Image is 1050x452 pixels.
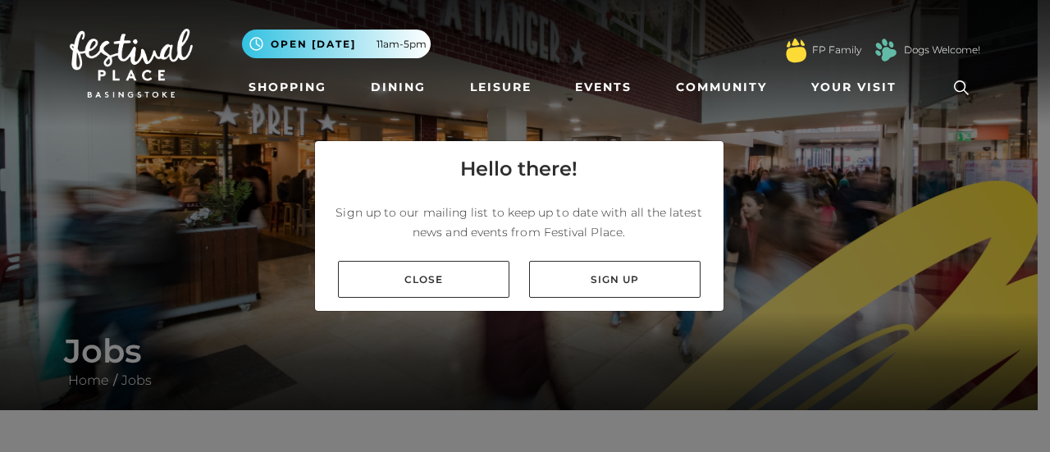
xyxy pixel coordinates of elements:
button: Open [DATE] 11am-5pm [242,30,431,58]
a: Dogs Welcome! [904,43,980,57]
span: Open [DATE] [271,37,356,52]
p: Sign up to our mailing list to keep up to date with all the latest news and events from Festival ... [328,203,710,242]
a: Events [568,72,638,103]
a: Leisure [463,72,538,103]
span: 11am-5pm [377,37,427,52]
a: Sign up [529,261,701,298]
a: Your Visit [805,72,911,103]
h4: Hello there! [460,154,577,184]
a: FP Family [812,43,861,57]
a: Close [338,261,509,298]
img: Festival Place Logo [70,29,193,98]
a: Dining [364,72,432,103]
span: Your Visit [811,79,897,96]
a: Shopping [242,72,333,103]
a: Community [669,72,774,103]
